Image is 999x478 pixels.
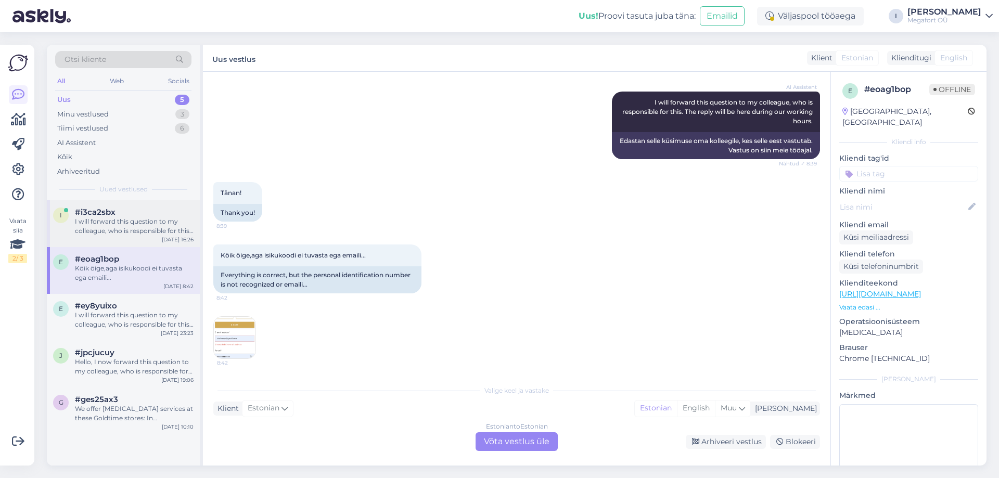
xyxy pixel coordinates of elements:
div: AI Assistent [57,138,96,148]
div: I [889,9,903,23]
span: j [59,352,62,359]
span: 8:39 [216,222,255,230]
div: [DATE] 16:26 [162,236,194,243]
div: Everything is correct, but the personal identification number is not recognized or emaili... [213,266,421,293]
span: #ges25ax3 [75,395,118,404]
div: [DATE] 10:10 [162,423,194,431]
span: English [940,53,967,63]
p: Vaata edasi ... [839,303,978,312]
p: Märkmed [839,390,978,401]
span: Offline [929,84,975,95]
div: Klienditugi [887,53,931,63]
a: [URL][DOMAIN_NAME] [839,289,921,299]
span: Köik öige,aga isikukoodi ei tuvasta ega emaili... [221,251,366,259]
div: Estonian [635,401,677,416]
div: Küsi meiliaadressi [839,230,913,244]
a: [PERSON_NAME]Megafort OÜ [907,8,993,24]
div: Väljaspool tööaega [757,7,864,25]
input: Lisa tag [839,166,978,182]
div: [PERSON_NAME] [907,8,981,16]
div: Hello, I now forward this question to my colleague, who is responsible for this. The reply will b... [75,357,194,376]
div: We offer [MEDICAL_DATA] services at these Goldtime stores: In [GEOGRAPHIC_DATA]: - Viru Center Go... [75,404,194,423]
div: [DATE] 19:06 [161,376,194,384]
p: Kliendi nimi [839,186,978,197]
div: 2 / 3 [8,254,27,263]
div: 3 [175,109,189,120]
div: # eoag1bop [864,83,929,96]
div: Blokeeri [770,435,820,449]
span: 8:42 [216,294,255,302]
div: Estonian to Estonian [486,422,548,431]
div: Klient [807,53,832,63]
span: I will forward this question to my colleague, who is responsible for this. The reply will be here... [622,98,814,125]
p: Chrome [TECHNICAL_ID] [839,353,978,364]
div: I will forward this question to my colleague, who is responsible for this. The reply will be here... [75,217,194,236]
div: Minu vestlused [57,109,109,120]
span: #i3ca2sbx [75,208,116,217]
span: Muu [721,403,737,412]
span: g [59,398,63,406]
div: [GEOGRAPHIC_DATA], [GEOGRAPHIC_DATA] [842,106,968,128]
p: Operatsioonisüsteem [839,316,978,327]
span: AI Assistent [778,83,817,91]
span: #ey8yuixo [75,301,117,311]
span: Tänan! [221,189,241,197]
label: Uus vestlus [212,51,255,65]
span: e [848,87,852,95]
div: Klient [213,403,239,414]
div: I will forward this question to my colleague, who is responsible for this. The reply will be here... [75,311,194,329]
div: Socials [166,74,191,88]
div: Proovi tasuta juba täna: [579,10,696,22]
div: [DATE] 23:23 [161,329,194,337]
p: Brauser [839,342,978,353]
div: Vaata siia [8,216,27,263]
div: [DATE] 8:42 [163,282,194,290]
p: Kliendi email [839,219,978,230]
div: Võta vestlus üle [476,432,558,451]
div: Web [108,74,126,88]
div: English [677,401,715,416]
button: Emailid [700,6,745,26]
div: Edastan selle küsimuse oma kolleegile, kes selle eest vastutab. Vastus on siin meie tööajal. [612,132,820,159]
p: Kliendi tag'id [839,153,978,164]
div: 5 [175,95,189,105]
div: Küsi telefoninumbrit [839,260,923,274]
span: Uued vestlused [99,185,148,194]
div: [PERSON_NAME] [839,374,978,384]
p: [MEDICAL_DATA] [839,327,978,338]
span: Estonian [248,403,279,414]
div: Megafort OÜ [907,16,981,24]
div: All [55,74,67,88]
span: i [60,211,62,219]
span: e [59,305,63,313]
b: Uus! [579,11,598,21]
p: Klienditeekond [839,278,978,289]
div: Tiimi vestlused [57,123,108,134]
input: Lisa nimi [840,201,966,213]
span: Estonian [841,53,873,63]
p: Kliendi telefon [839,249,978,260]
span: Otsi kliente [65,54,106,65]
div: Kliendi info [839,137,978,147]
span: #eoag1bop [75,254,119,264]
span: 8:42 [217,359,256,367]
img: Attachment [214,317,255,358]
span: e [59,258,63,266]
div: Valige keel ja vastake [213,386,820,395]
div: Arhiveeri vestlus [686,435,766,449]
div: [PERSON_NAME] [751,403,817,414]
div: Köik öige,aga isikukoodi ei tuvasta ega emaili... [75,264,194,282]
div: 6 [175,123,189,134]
div: Arhiveeritud [57,166,100,177]
div: Kõik [57,152,72,162]
div: Uus [57,95,71,105]
div: Thank you! [213,204,262,222]
span: Nähtud ✓ 8:39 [778,160,817,167]
img: Askly Logo [8,53,28,73]
span: #jpcjucuy [75,348,114,357]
